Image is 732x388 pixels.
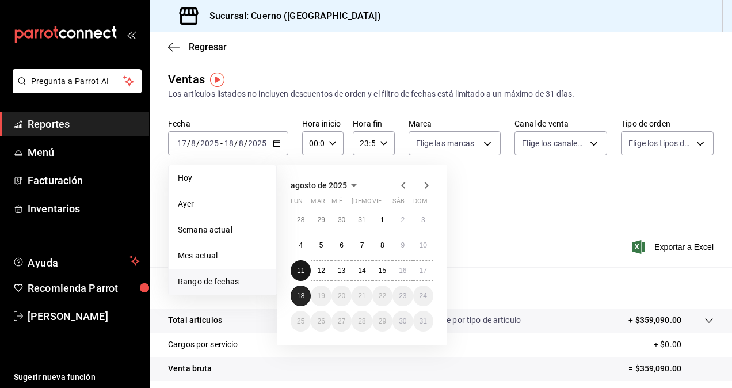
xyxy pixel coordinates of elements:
abbr: 6 de agosto de 2025 [340,241,344,249]
abbr: lunes [291,197,303,210]
abbr: 3 de agosto de 2025 [421,216,425,224]
div: Los artículos listados no incluyen descuentos de orden y el filtro de fechas está limitado a un m... [168,88,714,100]
button: 22 de agosto de 2025 [372,286,392,306]
button: 30 de agosto de 2025 [392,311,413,332]
button: 27 de agosto de 2025 [331,311,352,332]
button: 30 de julio de 2025 [331,210,352,230]
span: / [234,139,238,148]
abbr: 5 de agosto de 2025 [319,241,323,249]
input: ---- [247,139,267,148]
span: Elige las marcas [416,138,475,149]
abbr: 29 de agosto de 2025 [379,317,386,325]
button: 26 de agosto de 2025 [311,311,331,332]
abbr: 23 de agosto de 2025 [399,292,406,300]
span: / [196,139,200,148]
button: agosto de 2025 [291,178,361,192]
button: 25 de agosto de 2025 [291,311,311,332]
input: -- [238,139,244,148]
label: Hora inicio [302,120,344,128]
button: 13 de agosto de 2025 [331,260,352,281]
button: 28 de julio de 2025 [291,210,311,230]
button: 17 de agosto de 2025 [413,260,433,281]
button: 12 de agosto de 2025 [311,260,331,281]
abbr: 30 de agosto de 2025 [399,317,406,325]
abbr: martes [311,197,325,210]
abbr: 27 de agosto de 2025 [338,317,345,325]
button: Exportar a Excel [635,240,714,254]
span: Recomienda Parrot [28,280,140,296]
span: - [220,139,223,148]
button: 11 de agosto de 2025 [291,260,311,281]
abbr: 16 de agosto de 2025 [399,267,406,275]
span: Facturación [28,173,140,188]
abbr: 20 de agosto de 2025 [338,292,345,300]
button: Regresar [168,41,227,52]
abbr: 8 de agosto de 2025 [380,241,384,249]
abbr: 21 de agosto de 2025 [358,292,365,300]
button: 24 de agosto de 2025 [413,286,433,306]
input: -- [190,139,196,148]
p: = $359,090.00 [628,363,714,375]
button: 4 de agosto de 2025 [291,235,311,256]
span: Ayuda [28,254,125,268]
abbr: 30 de julio de 2025 [338,216,345,224]
button: 1 de agosto de 2025 [372,210,392,230]
abbr: 31 de agosto de 2025 [420,317,427,325]
abbr: 12 de agosto de 2025 [317,267,325,275]
button: open_drawer_menu [127,30,136,39]
button: 31 de agosto de 2025 [413,311,433,332]
abbr: 15 de agosto de 2025 [379,267,386,275]
button: 10 de agosto de 2025 [413,235,433,256]
button: 29 de agosto de 2025 [372,311,392,332]
abbr: 9 de agosto de 2025 [401,241,405,249]
button: 16 de agosto de 2025 [392,260,413,281]
button: 3 de agosto de 2025 [413,210,433,230]
button: 18 de agosto de 2025 [291,286,311,306]
button: 31 de julio de 2025 [352,210,372,230]
a: Pregunta a Parrot AI [8,83,142,96]
abbr: 24 de agosto de 2025 [420,292,427,300]
button: 28 de agosto de 2025 [352,311,372,332]
span: Reportes [28,116,140,132]
abbr: 14 de agosto de 2025 [358,267,365,275]
span: / [244,139,247,148]
span: Semana actual [178,224,267,236]
abbr: domingo [413,197,428,210]
abbr: 19 de agosto de 2025 [317,292,325,300]
p: Total artículos [168,314,222,326]
span: agosto de 2025 [291,181,347,190]
p: + $359,090.00 [628,314,681,326]
abbr: 25 de agosto de 2025 [297,317,304,325]
label: Fecha [168,120,288,128]
label: Tipo de orden [621,120,714,128]
label: Marca [409,120,501,128]
abbr: 7 de agosto de 2025 [360,241,364,249]
abbr: 17 de agosto de 2025 [420,267,427,275]
p: Cargos por servicio [168,338,238,351]
button: 8 de agosto de 2025 [372,235,392,256]
button: 2 de agosto de 2025 [392,210,413,230]
abbr: 28 de agosto de 2025 [358,317,365,325]
button: 5 de agosto de 2025 [311,235,331,256]
abbr: 13 de agosto de 2025 [338,267,345,275]
abbr: 31 de julio de 2025 [358,216,365,224]
button: 29 de julio de 2025 [311,210,331,230]
span: Elige los canales de venta [522,138,586,149]
abbr: viernes [372,197,382,210]
abbr: 28 de julio de 2025 [297,216,304,224]
img: Tooltip marker [210,73,224,87]
abbr: miércoles [331,197,342,210]
abbr: 29 de julio de 2025 [317,216,325,224]
p: + $0.00 [654,338,714,351]
abbr: 22 de agosto de 2025 [379,292,386,300]
abbr: 18 de agosto de 2025 [297,292,304,300]
span: Elige los tipos de orden [628,138,692,149]
label: Canal de venta [514,120,607,128]
abbr: 11 de agosto de 2025 [297,267,304,275]
span: Inventarios [28,201,140,216]
p: Venta bruta [168,363,212,375]
abbr: 2 de agosto de 2025 [401,216,405,224]
span: Menú [28,144,140,160]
